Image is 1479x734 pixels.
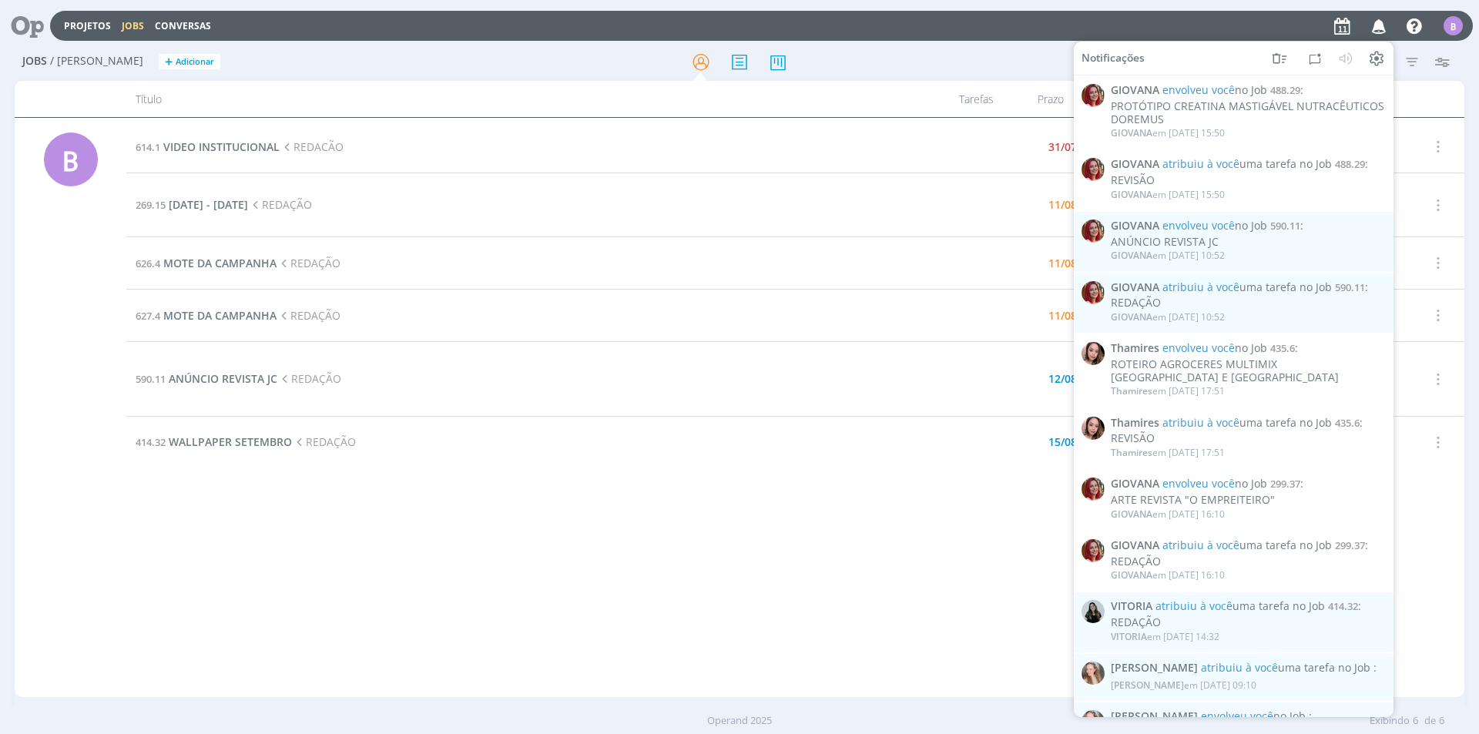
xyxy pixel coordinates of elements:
[1111,84,1385,97] span: :
[1111,616,1385,629] div: REDAÇÃO
[1111,358,1385,384] div: ROTEIRO AGROCERES MULTIMIX [GEOGRAPHIC_DATA] E [GEOGRAPHIC_DATA]
[1082,600,1105,623] img: V
[169,371,277,386] span: ANÚNCIO REVISTA JC
[1162,340,1267,355] span: no Job
[1111,249,1152,262] span: GIOVANA
[1111,600,1385,613] span: :
[1111,678,1184,691] span: [PERSON_NAME]
[22,55,47,68] span: Jobs
[1082,52,1145,65] span: Notificações
[1111,126,1152,139] span: GIOVANA
[136,372,166,386] span: 590.11
[1335,157,1365,171] span: 488.29
[1111,297,1385,310] div: REDAÇÃO
[1111,128,1225,139] div: em [DATE] 15:50
[1111,384,1152,397] span: Thamires
[1162,538,1239,552] span: atribuiu à você
[1111,555,1385,568] div: REDAÇÃO
[1111,478,1159,491] span: GIOVANA
[117,20,149,32] button: Jobs
[277,256,340,270] span: REDAÇÃO
[1048,374,1077,384] div: 12/08
[165,54,173,70] span: +
[136,256,160,270] span: 626.4
[136,197,248,212] a: 269.15[DATE] - [DATE]
[1111,432,1385,445] div: REVISÃO
[292,434,356,449] span: REDAÇÃO
[1082,220,1105,243] img: G
[136,371,277,386] a: 590.11ANÚNCIO REVISTA JC
[1335,280,1365,293] span: 590.11
[1328,599,1358,613] span: 414.32
[1048,199,1077,210] div: 11/08
[1082,158,1105,181] img: G
[1155,598,1232,613] span: atribuiu à você
[1111,631,1219,642] div: em [DATE] 14:32
[155,19,211,32] a: Conversas
[1111,250,1225,261] div: em [DATE] 10:52
[1162,279,1239,293] span: atribuiu à você
[163,256,277,270] span: MOTE DA CAMPANHA
[1413,713,1418,729] span: 6
[1270,219,1300,233] span: 590.11
[1111,662,1198,675] span: [PERSON_NAME]
[163,308,277,323] span: MOTE DA CAMPANHA
[1162,414,1332,429] span: uma tarefa no Job
[1439,713,1444,729] span: 6
[1162,476,1267,491] span: no Job
[1111,600,1152,613] span: VITORIA
[1111,570,1225,581] div: em [DATE] 16:10
[136,198,166,212] span: 269.15
[1003,81,1098,117] div: Prazo
[1111,539,1385,552] span: :
[911,81,1003,117] div: Tarefas
[1111,416,1385,429] span: :
[44,132,98,186] div: B
[64,19,111,32] a: Projetos
[1111,447,1225,458] div: em [DATE] 17:51
[176,57,214,67] span: Adicionar
[1162,340,1235,355] span: envolveu você
[1111,312,1225,323] div: em [DATE] 10:52
[1111,507,1152,520] span: GIOVANA
[1335,415,1360,429] span: 435.6
[1162,476,1235,491] span: envolveu você
[248,197,312,212] span: REDAÇÃO
[1111,679,1256,690] div: em [DATE] 09:10
[122,19,144,32] a: Jobs
[1048,142,1077,152] div: 31/07
[1111,662,1385,675] span: :
[1082,709,1105,732] img: G
[136,139,280,154] a: 614.1VIDEO INSTITUCIONAL
[1444,16,1463,35] div: B
[1048,437,1077,447] div: 15/08
[1162,156,1239,171] span: atribuiu à você
[280,139,344,154] span: REDACÃO
[1111,174,1385,187] div: REVISÃO
[1155,598,1325,613] span: uma tarefa no Job
[1111,310,1152,323] span: GIOVANA
[1082,416,1105,439] img: T
[163,139,280,154] span: VIDEO INSTITUCIONAL
[1048,258,1077,269] div: 11/08
[1424,713,1436,729] span: de
[136,434,292,449] a: 414.32WALLPAPER SETEMBRO
[1111,709,1198,722] span: [PERSON_NAME]
[1082,342,1105,365] img: T
[1443,12,1464,39] button: B
[1111,280,1385,293] span: :
[1111,158,1385,171] span: :
[1270,341,1295,355] span: 435.6
[1111,494,1385,507] div: ARTE REVISTA "O EMPREITEIRO"
[1082,539,1105,562] img: G
[1270,477,1300,491] span: 299.37
[1082,662,1105,685] img: G
[1082,84,1105,107] img: G
[1270,83,1300,97] span: 488.29
[136,140,160,154] span: 614.1
[1111,342,1159,355] span: Thamires
[150,20,216,32] button: Conversas
[1082,280,1105,303] img: G
[1111,188,1152,201] span: GIOVANA
[1111,508,1225,519] div: em [DATE] 16:10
